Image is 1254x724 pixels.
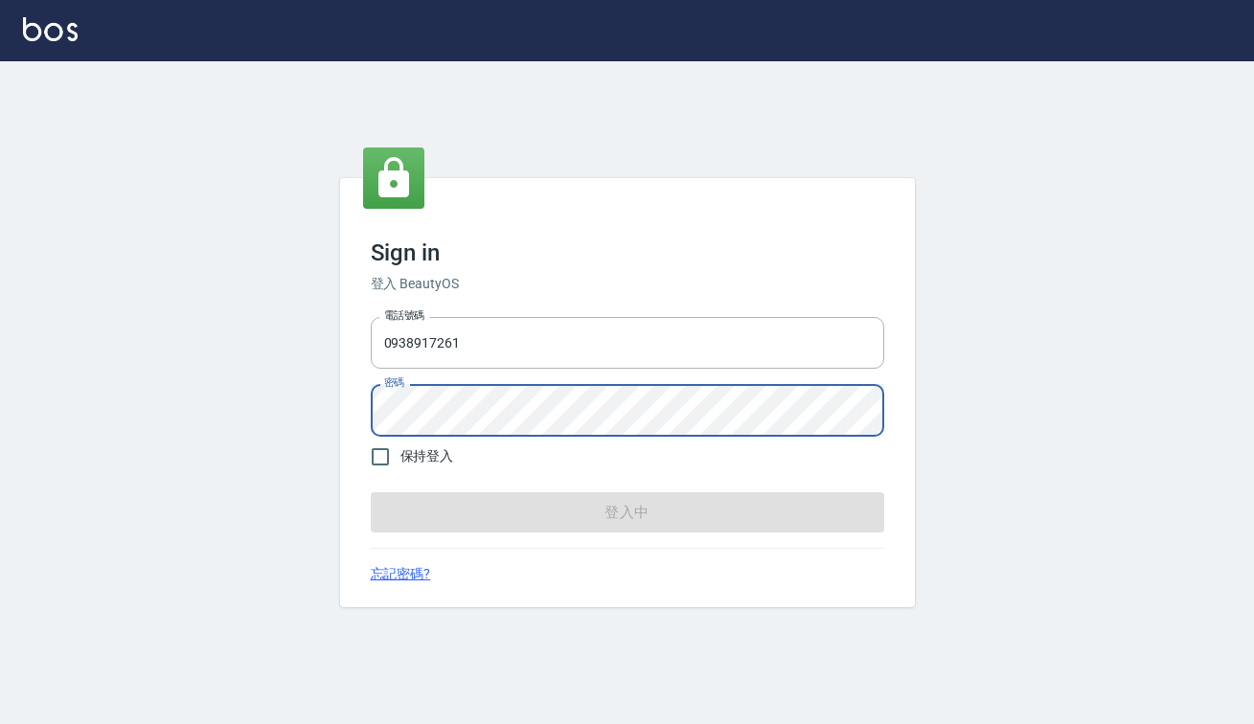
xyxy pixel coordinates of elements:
label: 電話號碼 [384,308,424,323]
span: 保持登入 [400,446,454,466]
img: Logo [23,17,78,41]
h3: Sign in [371,239,884,266]
h6: 登入 BeautyOS [371,274,884,294]
a: 忘記密碼? [371,564,431,584]
label: 密碼 [384,375,404,390]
